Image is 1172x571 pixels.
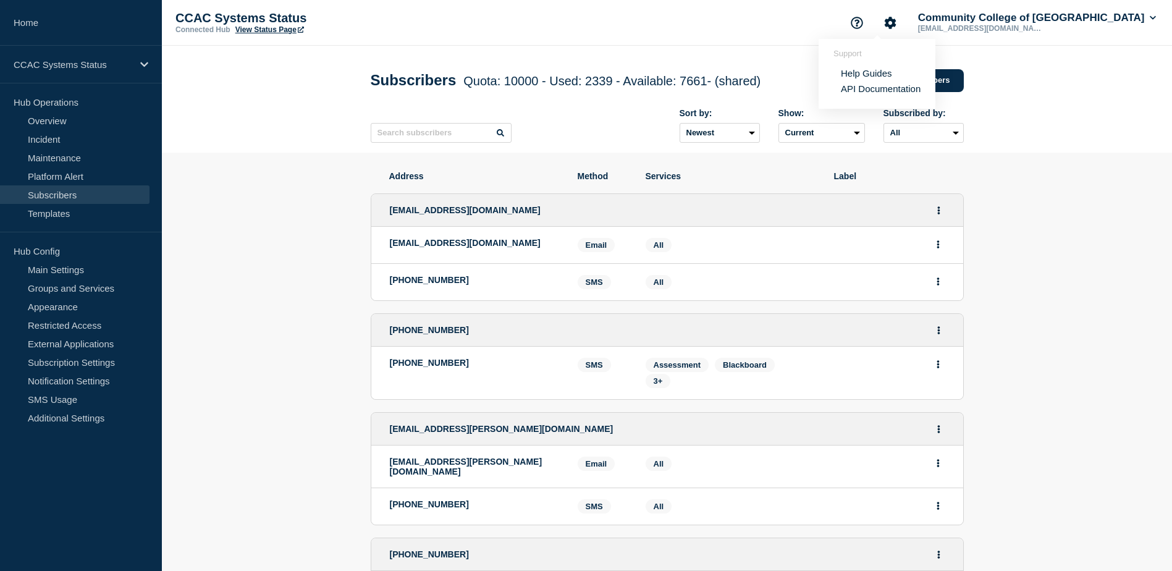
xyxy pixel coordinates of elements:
p: Connected Hub [175,25,230,34]
input: Search subscribers [371,123,512,143]
p: [PHONE_NUMBER] [390,275,559,285]
button: Actions [930,272,946,291]
button: Actions [930,496,946,515]
span: 3+ [654,376,663,386]
button: Actions [930,454,946,473]
span: Quota: 10000 - Used: 2339 - Available: 7661 - (shared) [463,74,761,88]
div: Show: [778,108,865,118]
select: Deleted [778,123,865,143]
button: Support [844,10,870,36]
button: Actions [930,355,946,374]
button: Account settings [877,10,903,36]
button: Actions [931,420,946,439]
span: [EMAIL_ADDRESS][PERSON_NAME][DOMAIN_NAME] [390,424,613,434]
span: SMS [578,275,611,289]
button: Actions [931,321,946,340]
a: View Status Page [235,25,304,34]
a: Help Guides [841,68,892,78]
p: [EMAIL_ADDRESS][DOMAIN_NAME] [916,24,1044,33]
span: Services [646,171,816,181]
header: Support [833,49,921,58]
span: All [654,240,664,250]
p: [EMAIL_ADDRESS][PERSON_NAME][DOMAIN_NAME] [390,457,559,476]
span: Assessment [654,360,701,370]
div: Subscribed by: [883,108,964,118]
span: Method [578,171,627,181]
button: Actions [931,545,946,564]
p: [PHONE_NUMBER] [390,499,559,509]
span: All [654,502,664,511]
span: SMS [578,358,611,372]
span: SMS [578,499,611,514]
span: [EMAIL_ADDRESS][DOMAIN_NAME] [390,205,541,215]
span: All [654,459,664,468]
select: Subscribed by [883,123,964,143]
p: [EMAIL_ADDRESS][DOMAIN_NAME] [390,238,559,248]
button: Actions [930,235,946,254]
p: [PHONE_NUMBER] [390,358,559,368]
span: Address [389,171,559,181]
a: API Documentation [841,83,921,94]
span: [PHONE_NUMBER] [390,325,469,335]
span: Label [834,171,945,181]
span: Email [578,238,615,252]
span: Email [578,457,615,471]
p: CCAC Systems Status [175,11,423,25]
span: Blackboard [723,360,767,370]
button: Community College of [GEOGRAPHIC_DATA] [916,12,1158,24]
p: CCAC Systems Status [14,59,132,70]
span: [PHONE_NUMBER] [390,549,469,559]
div: Sort by: [680,108,760,118]
span: All [654,277,664,287]
select: Sort by [680,123,760,143]
h1: Subscribers [371,72,761,89]
button: Actions [931,201,946,220]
